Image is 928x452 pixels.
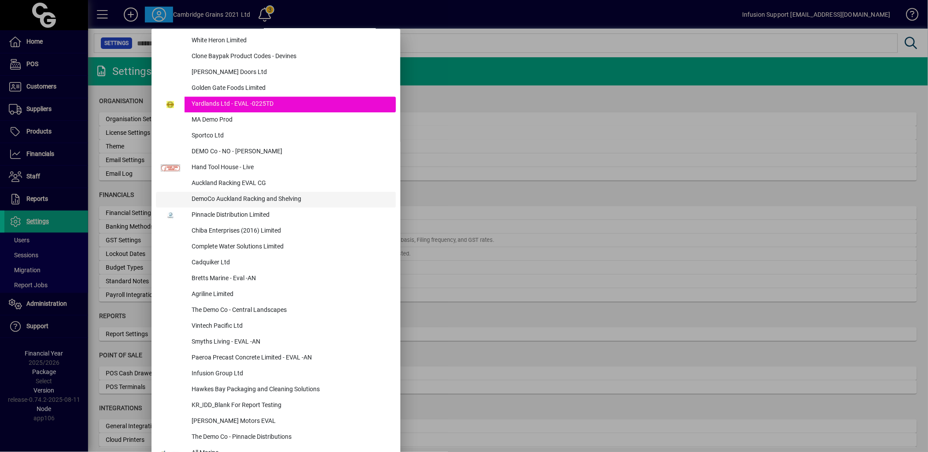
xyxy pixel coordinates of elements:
button: Infusion Group Ltd [156,366,396,382]
div: Yardlands Ltd - EVAL -0225TD [185,96,396,112]
button: [PERSON_NAME] Motors EVAL [156,414,396,430]
div: The Demo Co - Pinnacle Distributions [185,430,396,445]
button: Smyths Living - EVAL -AN [156,334,396,350]
button: Complete Water Solutions Limited [156,239,396,255]
button: Yardlands Ltd - EVAL -0225TD [156,96,396,112]
div: Vintech Pacific Ltd [185,319,396,334]
button: Clone Baypak Product Codes - Devines [156,49,396,65]
div: Auckland Racking EVAL CG [185,176,396,192]
div: Smyths Living - EVAL -AN [185,334,396,350]
div: DemoCo Auckland Racking and Shelving [185,192,396,207]
div: Paeroa Precast Concrete Limited - EVAL -AN [185,350,396,366]
button: DEMO Co - NO - [PERSON_NAME] [156,144,396,160]
div: Hand Tool House - Live [185,160,396,176]
button: MA Demo Prod [156,112,396,128]
button: Sportco Ltd [156,128,396,144]
div: The Demo Co - Central Landscapes [185,303,396,319]
div: Clone Baypak Product Codes - Devines [185,49,396,65]
div: Golden Gate Foods Limited [185,81,396,96]
div: White Heron Limited [185,33,396,49]
button: Paeroa Precast Concrete Limited - EVAL -AN [156,350,396,366]
div: DEMO Co - NO - [PERSON_NAME] [185,144,396,160]
button: The Demo Co - Central Landscapes [156,303,396,319]
button: KR_IDD_Blank For Report Testing [156,398,396,414]
div: Infusion Group Ltd [185,366,396,382]
button: DemoCo Auckland Racking and Shelving [156,192,396,207]
div: Complete Water Solutions Limited [185,239,396,255]
div: Sportco Ltd [185,128,396,144]
button: Auckland Racking EVAL CG [156,176,396,192]
button: Bretts Marine - Eval -AN [156,271,396,287]
div: MA Demo Prod [185,112,396,128]
button: Hawkes Bay Packaging and Cleaning Solutions [156,382,396,398]
div: Bretts Marine - Eval -AN [185,271,396,287]
div: Cadquiker Ltd [185,255,396,271]
div: Pinnacle Distribution Limited [185,207,396,223]
div: Chiba Enterprises (2016) Limited [185,223,396,239]
button: Agriline Limited [156,287,396,303]
div: KR_IDD_Blank For Report Testing [185,398,396,414]
button: White Heron Limited [156,33,396,49]
button: Vintech Pacific Ltd [156,319,396,334]
button: Pinnacle Distribution Limited [156,207,396,223]
div: [PERSON_NAME] Motors EVAL [185,414,396,430]
button: Hand Tool House - Live [156,160,396,176]
button: The Demo Co - Pinnacle Distributions [156,430,396,445]
div: Agriline Limited [185,287,396,303]
button: [PERSON_NAME] Doors Ltd [156,65,396,81]
button: Golden Gate Foods Limited [156,81,396,96]
div: Hawkes Bay Packaging and Cleaning Solutions [185,382,396,398]
button: Cadquiker Ltd [156,255,396,271]
div: [PERSON_NAME] Doors Ltd [185,65,396,81]
button: Chiba Enterprises (2016) Limited [156,223,396,239]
